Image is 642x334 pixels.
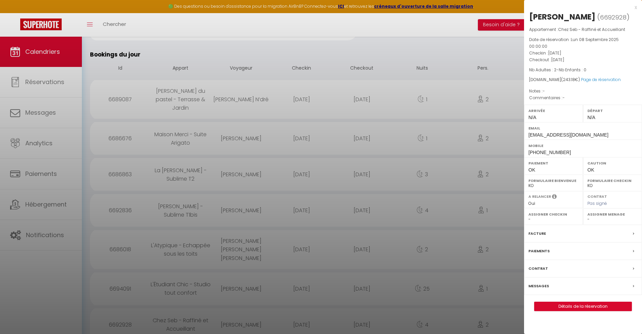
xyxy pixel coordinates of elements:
p: Date de réservation : [529,36,637,50]
p: - [529,67,637,73]
label: Email [528,125,638,132]
label: Facture [528,230,546,237]
div: x [524,3,637,11]
span: Nb Adultes : 2 [529,67,556,73]
span: - [543,88,545,94]
p: Appartement : [529,26,637,33]
span: Lun 08 Septembre 2025 00:00:00 [529,37,619,49]
span: OK [528,167,535,173]
label: Mobile [528,142,638,149]
label: Formulaire Checkin [587,177,638,184]
span: ( €) [561,77,580,82]
label: Arrivée [528,107,579,114]
label: Assigner Checkin [528,211,579,218]
label: Assigner Menage [587,211,638,218]
p: Notes : [529,88,637,95]
label: Départ [587,107,638,114]
span: 6692928 [600,13,626,22]
span: N/A [528,115,536,120]
a: Page de réservation [581,77,621,82]
i: Sélectionner OUI si vous souhaiter envoyer les séquences de messages post-checkout [552,194,557,201]
span: [EMAIL_ADDRESS][DOMAIN_NAME] [528,132,608,138]
label: Formulaire Bienvenue [528,177,579,184]
span: Chez Seb - Raffiné et Accueillant [558,27,625,32]
div: [PERSON_NAME] [529,11,595,22]
span: OK [587,167,594,173]
span: Nb Enfants : 0 [559,67,586,73]
p: Checkin : [529,50,637,57]
div: [DOMAIN_NAME] [529,77,637,83]
label: A relancer [528,194,551,199]
p: Commentaires : [529,95,637,101]
button: Ouvrir le widget de chat LiveChat [5,3,26,23]
span: [DATE] [551,57,564,63]
span: [PHONE_NUMBER] [528,150,571,155]
p: Checkout : [529,57,637,63]
label: Caution [587,160,638,166]
label: Paiements [528,248,550,255]
button: Détails de la réservation [534,302,632,311]
span: ( ) [597,12,630,22]
label: Contrat [587,194,607,198]
span: N/A [587,115,595,120]
label: Messages [528,283,549,290]
span: [DATE] [548,50,561,56]
label: Contrat [528,265,548,272]
span: 243.18 [563,77,575,82]
a: Détails de la réservation [534,302,632,311]
label: Paiement [528,160,579,166]
span: - [562,95,565,101]
span: Pas signé [587,200,607,206]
